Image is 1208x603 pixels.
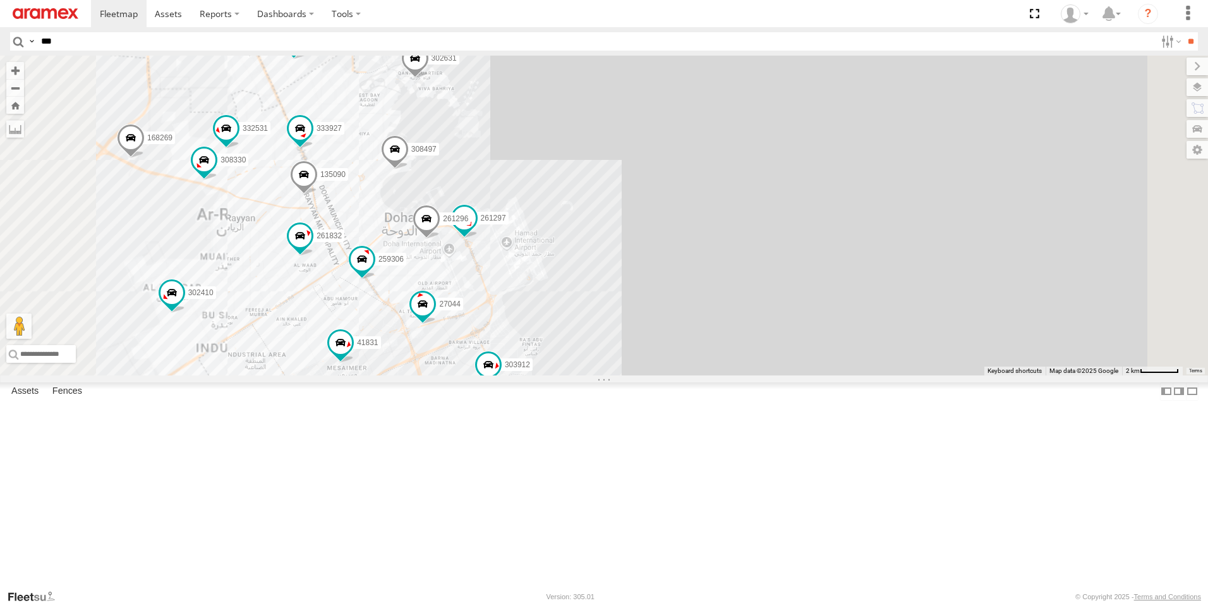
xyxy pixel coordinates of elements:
[188,288,214,297] span: 302410
[505,360,530,369] span: 303912
[439,300,460,308] span: 27044
[243,124,268,133] span: 332531
[988,367,1042,375] button: Keyboard shortcuts
[547,593,595,600] div: Version: 305.01
[1173,382,1185,401] label: Dock Summary Table to the Right
[481,214,506,222] span: 261297
[1049,367,1118,374] span: Map data ©2025 Google
[1134,593,1201,600] a: Terms and Conditions
[1156,32,1183,51] label: Search Filter Options
[432,54,457,63] span: 302631
[6,120,24,138] label: Measure
[1160,382,1173,401] label: Dock Summary Table to the Left
[7,590,65,603] a: Visit our Website
[357,338,378,347] span: 41831
[6,62,24,79] button: Zoom in
[6,97,24,114] button: Zoom Home
[1189,368,1202,374] a: Terms
[27,32,37,51] label: Search Query
[13,8,78,19] img: aramex-logo.svg
[1186,382,1199,401] label: Hide Summary Table
[320,170,346,179] span: 135090
[6,79,24,97] button: Zoom out
[317,125,342,133] span: 333927
[1122,367,1183,375] button: Map Scale: 2 km per 58 pixels
[46,382,88,400] label: Fences
[1187,141,1208,159] label: Map Settings
[378,255,404,264] span: 259306
[220,156,246,165] span: 308330
[317,232,342,241] span: 261832
[1138,4,1158,24] i: ?
[1126,367,1140,374] span: 2 km
[5,382,45,400] label: Assets
[6,314,32,339] button: Drag Pegman onto the map to open Street View
[443,214,468,223] span: 261296
[147,133,172,142] span: 168269
[411,145,437,154] span: 308497
[1075,593,1201,600] div: © Copyright 2025 -
[1056,4,1093,23] div: Mohammed Fahim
